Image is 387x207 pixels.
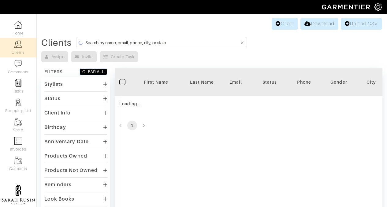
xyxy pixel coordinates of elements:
[44,81,63,87] div: Stylists
[321,79,357,85] div: Gender
[367,79,376,85] div: City
[115,121,382,130] nav: pagination navigation
[82,69,104,75] div: CLEAR ALL
[179,68,225,96] th: Toggle SortBy
[14,118,22,125] img: garments-icon-b7da505a4dc4fd61783c78ac3ca0ef83fa9d6f193b1c9dc38574b1d14d53ca28.png
[374,3,382,11] img: gear-icon-white-bd11855cb880d31180b6d7d6211b90ccbf57a29d726f0c71d8c61bd08dd39cc2.png
[251,79,288,85] div: Status
[44,182,72,188] div: Reminders
[44,110,71,116] div: Client Info
[14,40,22,48] img: clients-icon-6bae9207a08558b7cb47a8932f037763ab4055f8c8b6bfacd5dc20c3e0201464.png
[184,79,220,85] div: Last Name
[44,167,98,173] div: Products Not Owned
[14,157,22,164] img: garments-icon-b7da505a4dc4fd61783c78ac3ca0ef83fa9d6f193b1c9dc38574b1d14d53ca28.png
[41,40,72,46] div: Clients
[14,21,22,29] img: dashboard-icon-dbcd8f5a0b271acd01030246c82b418ddd0df26cd7fceb0bd07c9910d44c42f6.png
[229,79,242,85] div: Email
[14,60,22,67] img: comment-icon-a0a6a9ef722e966f86d9cbdc48e553b5cf19dbc54f86b18d962a5391bc8f6eb6.png
[247,68,292,96] th: Toggle SortBy
[44,139,89,145] div: Anniversary Date
[341,18,382,30] a: Upload CSV
[44,124,66,130] div: Birthday
[14,99,22,106] img: stylists-icon-eb353228a002819b7ec25b43dbf5f0378dd9e0616d9560372ff212230b889e62.png
[85,39,240,46] input: Search by name, email, phone, city, or state
[44,196,75,202] div: Look Books
[119,101,242,107] div: Loading...
[319,2,374,12] img: garmentier-logo-header-white-b43fb05a5012e4ada735d5af1a66efaba907eab6374d6393d1fbf88cb4ef424d.png
[272,18,298,30] a: Client
[133,68,179,96] th: Toggle SortBy
[80,68,107,75] button: CLEAR ALL
[138,79,174,85] div: First Name
[316,68,362,96] th: Toggle SortBy
[44,96,61,102] div: Status
[44,153,87,159] div: Products Owned
[300,18,338,30] a: Download
[44,69,62,75] div: FILTERS
[297,79,311,85] div: Phone
[14,137,22,145] img: orders-icon-0abe47150d42831381b5fb84f609e132dff9fe21cb692f30cb5eec754e2cba89.png
[14,79,22,87] img: reminder-icon-8004d30b9f0a5d33ae49ab947aed9ed385cf756f9e5892f1edd6e32f2345188e.png
[127,121,137,130] button: page 1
